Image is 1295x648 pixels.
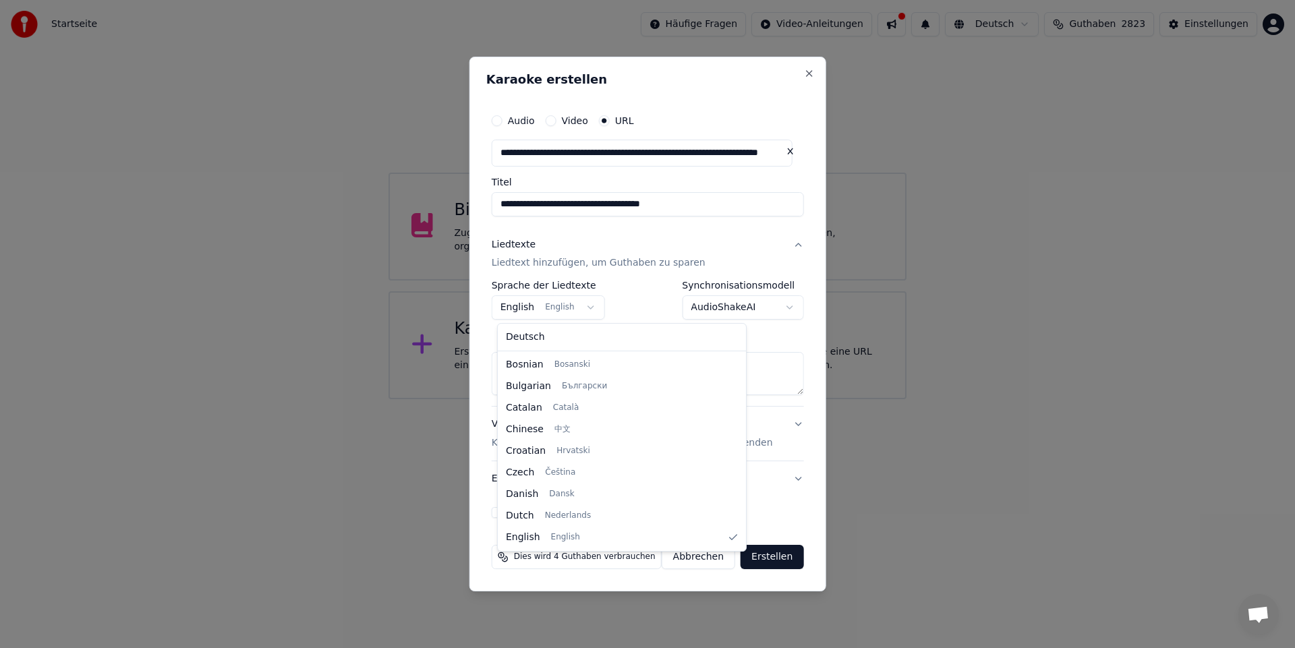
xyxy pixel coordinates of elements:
span: Bosanski [554,359,590,370]
span: Catalan [506,401,542,415]
span: Български [562,381,607,392]
span: English [506,531,540,544]
span: Nederlands [545,510,591,521]
span: Czech [506,466,534,479]
span: Hrvatski [556,446,590,456]
span: Čeština [545,467,575,478]
span: Bulgarian [506,380,551,393]
span: Català [553,403,579,413]
span: Dutch [506,509,534,523]
span: English [551,532,580,543]
span: Danish [506,488,538,501]
span: Bosnian [506,358,544,372]
span: Dansk [549,489,574,500]
span: Croatian [506,444,546,458]
span: 中文 [554,424,571,435]
span: Chinese [506,423,544,436]
span: Deutsch [506,330,545,344]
